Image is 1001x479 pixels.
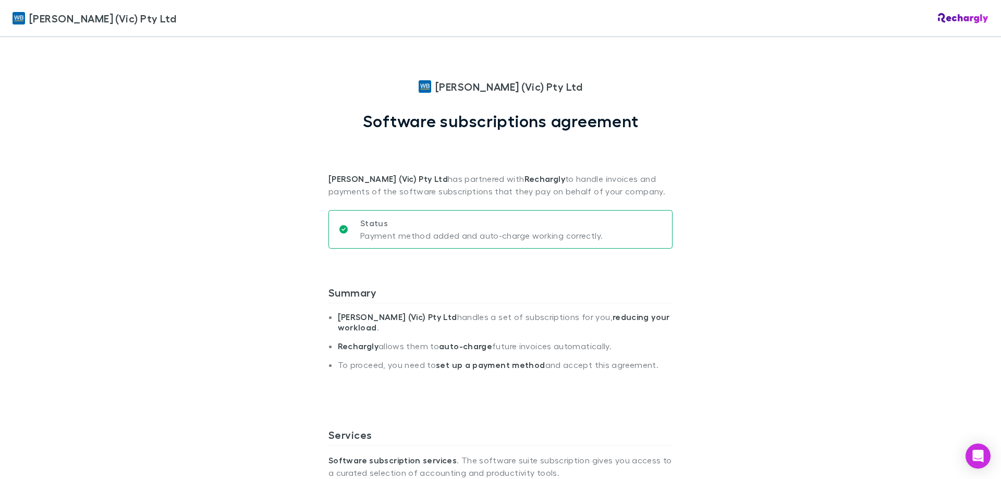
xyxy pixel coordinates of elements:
[328,455,457,465] strong: Software subscription services
[338,312,670,333] strong: reducing your workload
[338,312,673,341] li: handles a set of subscriptions for you, .
[938,13,988,23] img: Rechargly Logo
[436,360,545,370] strong: set up a payment method
[328,428,673,445] h3: Services
[435,79,582,94] span: [PERSON_NAME] (Vic) Pty Ltd
[328,174,448,184] strong: [PERSON_NAME] (Vic) Pty Ltd
[966,444,991,469] div: Open Intercom Messenger
[338,341,673,360] li: allows them to future invoices automatically.
[363,111,639,131] h1: Software subscriptions agreement
[419,80,431,93] img: William Buck (Vic) Pty Ltd's Logo
[360,229,603,242] p: Payment method added and auto-charge working correctly.
[338,312,457,322] strong: [PERSON_NAME] (Vic) Pty Ltd
[360,217,603,229] p: Status
[338,360,673,378] li: To proceed, you need to and accept this agreement.
[328,286,673,303] h3: Summary
[439,341,492,351] strong: auto-charge
[524,174,565,184] strong: Rechargly
[29,10,176,26] span: [PERSON_NAME] (Vic) Pty Ltd
[13,12,25,24] img: William Buck (Vic) Pty Ltd's Logo
[328,131,673,198] p: has partnered with to handle invoices and payments of the software subscriptions that they pay on...
[338,341,379,351] strong: Rechargly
